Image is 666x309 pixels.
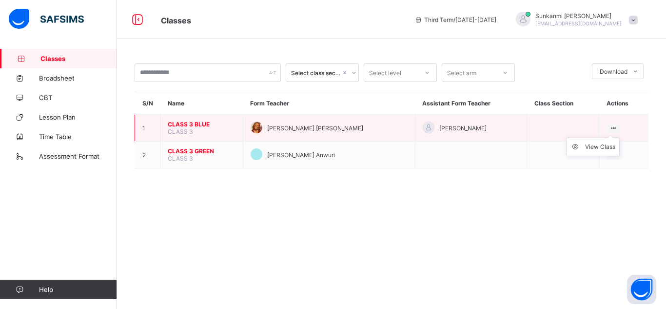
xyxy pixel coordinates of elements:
[39,286,117,293] span: Help
[599,92,648,115] th: Actions
[527,92,599,115] th: Class Section
[39,113,117,121] span: Lesson Plan
[161,16,191,25] span: Classes
[168,147,235,155] span: CLASS 3 GREEN
[267,151,335,159] span: [PERSON_NAME] Anwuri
[9,9,84,29] img: safsims
[243,92,415,115] th: Form Teacher
[627,275,656,304] button: Open asap
[40,55,117,62] span: Classes
[168,121,235,128] span: CLASS 3 BLUE
[447,63,476,82] div: Select arm
[414,16,496,23] span: session/term information
[39,133,117,141] span: Time Table
[535,21,622,26] span: [EMAIL_ADDRESS][DOMAIN_NAME]
[135,142,160,168] td: 2
[267,124,363,132] span: [PERSON_NAME] [PERSON_NAME]
[39,94,117,102] span: CBT
[135,115,160,142] td: 1
[439,124,487,132] span: [PERSON_NAME]
[39,74,117,82] span: Broadsheet
[168,155,193,162] span: CLASS 3
[600,68,627,75] span: Download
[160,92,243,115] th: Name
[585,142,615,152] div: View Class
[415,92,527,115] th: Assistant Form Teacher
[506,12,643,28] div: Sunkanmi Akinrotoye
[535,12,622,20] span: Sunkanmi [PERSON_NAME]
[135,92,160,115] th: S/N
[291,69,341,77] div: Select class section
[168,128,193,135] span: CLASS 3
[39,152,117,160] span: Assessment Format
[369,63,401,82] div: Select level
